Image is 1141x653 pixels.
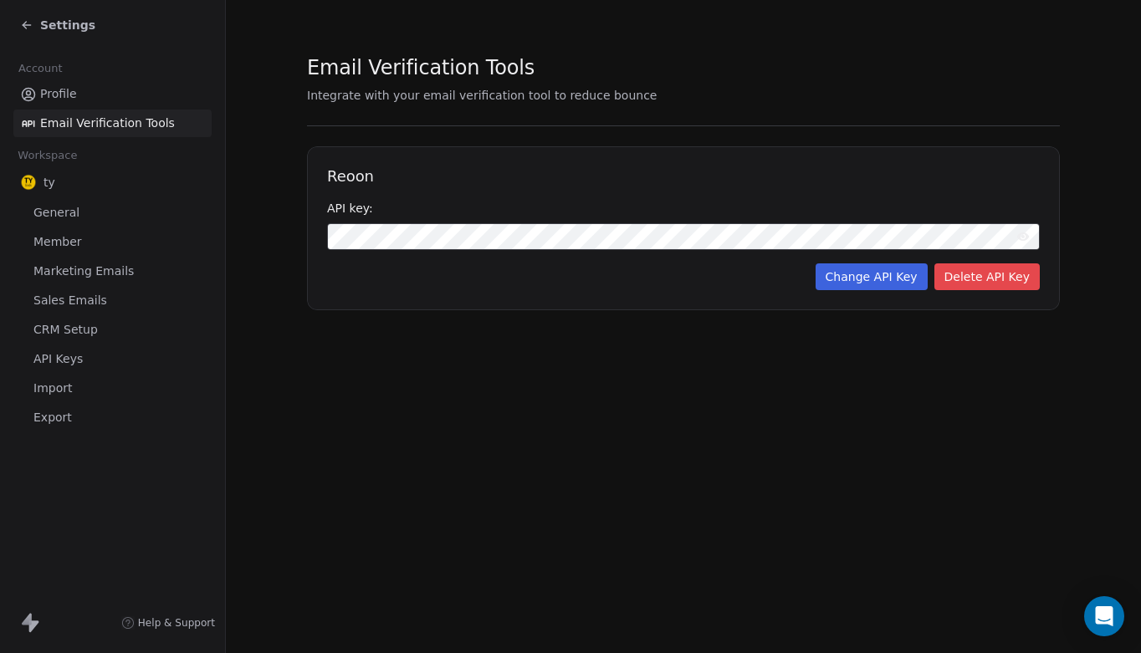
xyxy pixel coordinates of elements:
div: Open Intercom Messenger [1084,596,1124,636]
button: Delete API Key [934,263,1040,290]
span: Profile [40,85,77,103]
span: ty [43,174,55,191]
span: CRM Setup [33,321,98,339]
a: Email Verification Tools [13,110,212,137]
button: Change API Key [816,263,928,290]
span: API Keys [33,350,83,368]
a: CRM Setup [13,316,212,344]
span: Sales Emails [33,292,107,309]
span: Email Verification Tools [307,55,535,80]
a: Member [13,228,212,256]
a: API Keys [13,345,212,373]
span: Email Verification Tools [40,115,175,132]
a: Import [13,375,212,402]
a: Marketing Emails [13,258,212,285]
span: Marketing Emails [33,263,134,280]
a: Help & Support [121,616,215,630]
div: API key: [327,200,1040,217]
a: General [13,199,212,227]
h1: Reoon [327,166,1040,186]
span: Account [11,56,69,81]
img: tylink%20favicon.png [20,174,37,191]
span: General [33,204,79,222]
a: Profile [13,80,212,108]
span: Settings [40,17,95,33]
a: Sales Emails [13,287,212,314]
span: Integrate with your email verification tool to reduce bounce [307,89,657,102]
a: Settings [20,17,95,33]
span: Import [33,380,72,397]
span: Workspace [11,143,84,168]
span: Member [33,233,82,251]
span: Help & Support [138,616,215,630]
a: Export [13,404,212,431]
span: Export [33,409,72,426]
